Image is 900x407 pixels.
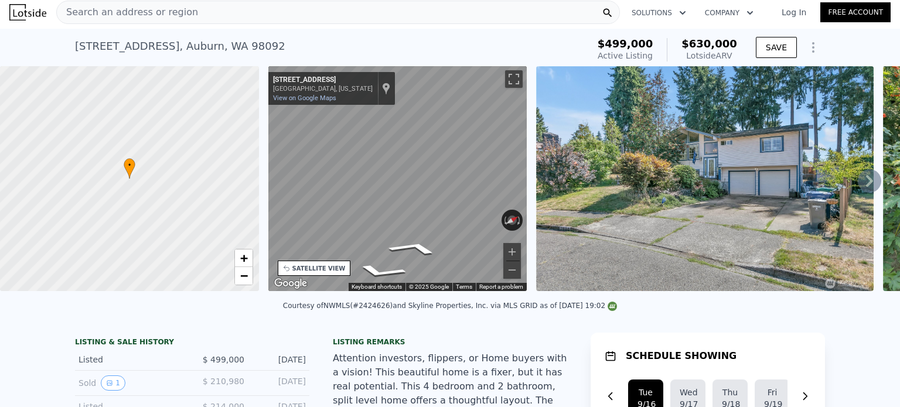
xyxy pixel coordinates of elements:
[371,237,455,259] path: Go Northwest, Skyway Pl
[101,375,125,391] button: View historical data
[240,268,247,283] span: −
[75,337,309,349] div: LISTING & SALE HISTORY
[680,387,696,398] div: Wed
[9,4,46,20] img: Lotside
[503,261,521,279] button: Zoom out
[409,283,449,290] span: © 2025 Google
[681,50,737,61] div: Lotside ARV
[756,37,797,58] button: SAVE
[254,354,306,365] div: [DATE]
[333,337,567,347] div: Listing remarks
[124,158,135,179] div: •
[622,2,696,23] button: Solutions
[337,261,423,282] path: Go Southeast, Skyway Pl
[283,302,617,310] div: Courtesy of NWMLS (#2424626) and Skyline Properties, Inc. via MLS GRID as of [DATE] 19:02
[124,160,135,170] span: •
[273,85,373,93] div: [GEOGRAPHIC_DATA], [US_STATE]
[273,76,373,85] div: [STREET_ADDRESS]
[79,354,183,365] div: Listed
[681,37,737,50] span: $630,000
[203,355,244,364] span: $ 499,000
[240,251,247,265] span: +
[254,375,306,391] div: [DATE]
[456,283,472,290] a: Terms (opens in new tab)
[608,302,617,311] img: NWMLS Logo
[502,210,508,231] button: Rotate counterclockwise
[802,36,825,59] button: Show Options
[505,70,523,88] button: Toggle fullscreen view
[235,267,253,285] a: Zoom out
[722,387,738,398] div: Thu
[382,82,390,95] a: Show location on map
[637,387,654,398] div: Tue
[79,375,183,391] div: Sold
[268,66,527,291] div: Street View
[517,210,523,231] button: Rotate clockwise
[271,276,310,291] img: Google
[273,94,336,102] a: View on Google Maps
[292,264,346,273] div: SATELLITE VIEW
[501,211,524,229] button: Reset the view
[352,283,402,291] button: Keyboard shortcuts
[271,276,310,291] a: Open this area in Google Maps (opens a new window)
[696,2,763,23] button: Company
[75,38,285,54] div: [STREET_ADDRESS] , Auburn , WA 98092
[235,249,253,267] a: Zoom in
[768,6,820,18] a: Log In
[820,2,891,22] a: Free Account
[536,66,874,291] img: Sale: 167552038 Parcel: 97631543
[626,349,737,363] h1: SCHEDULE SHOWING
[764,387,780,398] div: Fri
[598,37,653,50] span: $499,000
[203,377,244,386] span: $ 210,980
[57,5,198,19] span: Search an address or region
[503,243,521,261] button: Zoom in
[479,283,523,290] a: Report a problem
[598,51,653,60] span: Active Listing
[268,66,527,291] div: Map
